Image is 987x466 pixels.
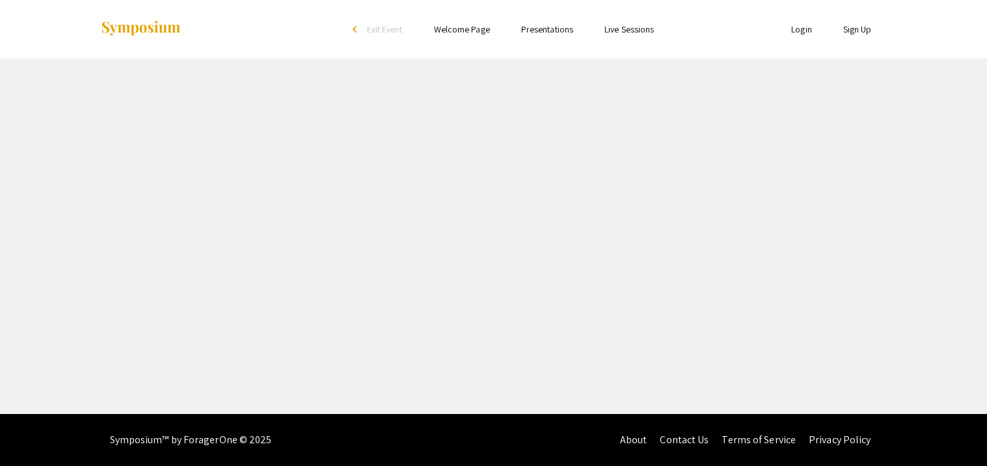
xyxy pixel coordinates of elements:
a: Sign Up [843,23,872,35]
a: Terms of Service [722,433,796,447]
a: Presentations [521,23,573,35]
div: Symposium™ by ForagerOne © 2025 [110,414,272,466]
a: Welcome Page [434,23,490,35]
a: Login [791,23,812,35]
a: Contact Us [660,433,709,447]
img: Symposium by ForagerOne [100,20,182,38]
a: About [620,433,647,447]
span: Exit Event [367,23,403,35]
a: Privacy Policy [809,433,871,447]
div: arrow_back_ios [353,25,360,33]
a: Live Sessions [604,23,654,35]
